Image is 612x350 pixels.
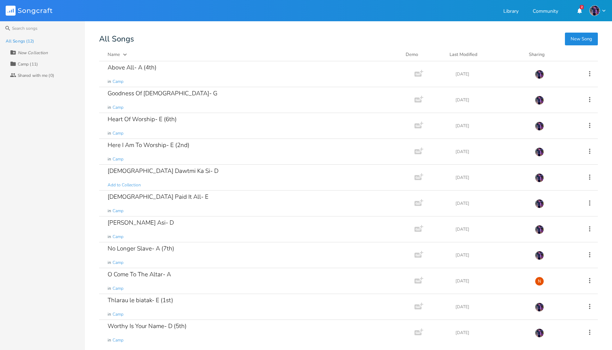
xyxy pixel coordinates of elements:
[108,337,111,343] span: in
[456,305,526,309] div: [DATE]
[565,33,598,45] button: New Song
[108,142,189,148] div: Here I Am To Worship- E (2nd)
[108,220,174,226] div: [PERSON_NAME] Asi- D
[108,130,111,136] span: in
[456,124,526,128] div: [DATE]
[113,234,124,240] span: Camp
[108,90,217,96] div: Goodness Of [DEMOGRAPHIC_DATA]- G
[456,175,526,180] div: [DATE]
[108,182,141,188] span: Add to Collection
[108,105,111,111] span: in
[113,286,124,292] span: Camp
[535,225,544,234] img: ngunthalian100
[108,64,156,70] div: Above All- A (4th)
[456,98,526,102] div: [DATE]
[108,260,111,266] span: in
[535,122,544,131] img: ngunthalian100
[108,311,111,317] span: in
[456,149,526,154] div: [DATE]
[108,286,111,292] span: in
[589,5,600,16] img: ngunthalian100
[503,9,519,15] a: Library
[113,105,124,111] span: Camp
[108,194,208,200] div: [DEMOGRAPHIC_DATA] Paid It All- E
[456,253,526,257] div: [DATE]
[108,323,187,329] div: Worthy Is Your Name- D (5th)
[572,4,587,17] button: 2
[108,79,111,85] span: in
[535,251,544,260] img: ngunthalian100
[18,62,38,66] div: Camp (11)
[450,51,520,58] button: Last Modified
[535,303,544,312] img: ngunthalian100
[108,234,111,240] span: in
[113,260,124,266] span: Camp
[406,51,441,58] div: Demo
[456,227,526,231] div: [DATE]
[529,51,571,58] div: Sharing
[108,297,173,303] div: Thlarau le biatak- E (1st)
[6,39,34,43] div: All Songs (12)
[580,5,584,9] div: 2
[108,156,111,162] span: in
[108,271,171,277] div: O Come To The Altar- A
[535,70,544,79] img: ngunthalian100
[535,328,544,338] img: ngunthalian100
[108,51,397,58] button: Name
[535,173,544,182] img: ngunthalian100
[456,72,526,76] div: [DATE]
[108,51,120,58] div: Name
[450,51,477,58] div: Last Modified
[18,73,54,78] div: Shared with me (0)
[113,208,124,214] span: Camp
[456,279,526,283] div: [DATE]
[108,168,218,174] div: [DEMOGRAPHIC_DATA] Dawtmi Ka Si- D
[535,96,544,105] img: ngunthalian100
[113,130,124,136] span: Camp
[108,116,177,122] div: Heart Of Worship- E (6th)
[533,9,558,15] a: Community
[108,245,174,252] div: No Longer Slave- A (7th)
[535,199,544,208] img: ngunthalian100
[113,311,124,317] span: Camp
[456,331,526,335] div: [DATE]
[113,156,124,162] span: Camp
[456,201,526,205] div: [DATE]
[113,79,124,85] span: Camp
[18,51,48,55] div: New Collection
[108,208,111,214] span: in
[113,337,124,343] span: Camp
[535,277,544,286] div: ngunthalian100
[535,147,544,157] img: ngunthalian100
[99,35,598,43] div: All Songs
